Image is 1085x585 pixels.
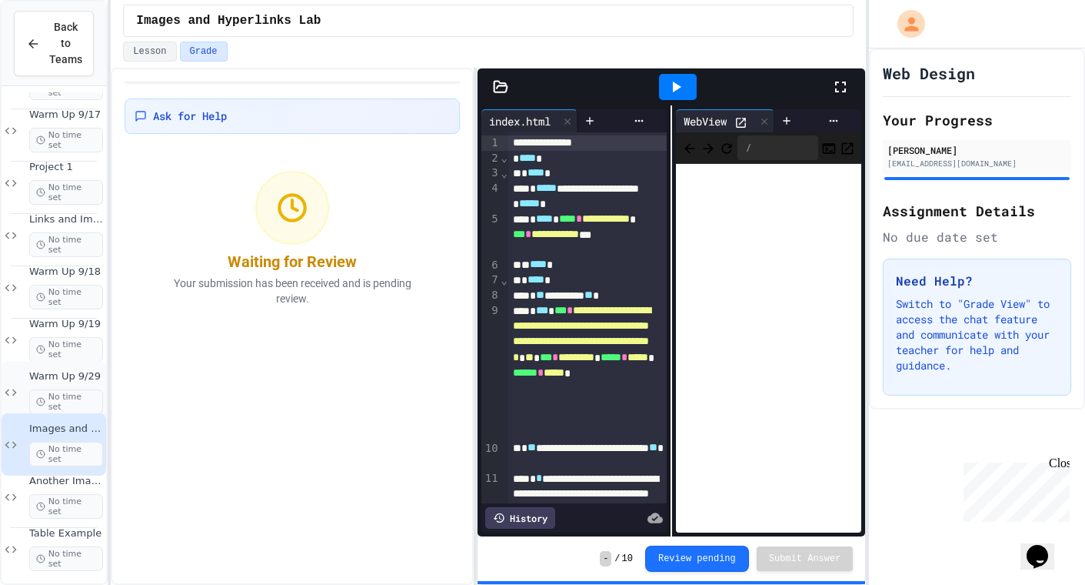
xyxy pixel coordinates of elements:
[676,164,861,533] iframe: Web Preview
[896,272,1058,290] h3: Need Help?
[821,139,837,157] button: Console
[883,109,1071,131] h2: Your Progress
[1020,523,1070,570] iframe: chat widget
[14,11,94,76] button: Back to Teams
[49,19,82,68] span: Back to Teams
[29,318,103,331] span: Warm Up 9/19
[701,138,716,157] span: Forward
[6,6,106,98] div: Chat with us now!Close
[883,228,1071,246] div: No due date set
[29,180,103,205] span: No time set
[228,251,357,272] div: Waiting for Review
[883,62,975,84] h1: Web Design
[676,109,774,132] div: WebView
[881,6,929,42] div: My Account
[123,42,176,62] button: Lesson
[883,200,1071,222] h2: Assignment Details
[501,167,508,179] span: Fold line
[29,109,103,122] span: Warm Up 9/17
[887,143,1067,157] div: [PERSON_NAME]
[481,272,501,288] div: 7
[29,389,103,414] span: No time set
[481,135,501,151] div: 1
[481,441,501,472] div: 10
[840,139,855,157] button: Open in new tab
[29,161,103,174] span: Project 1
[29,527,103,540] span: Table Example
[481,113,558,129] div: index.html
[29,547,103,571] span: No time set
[481,181,501,212] div: 4
[136,12,321,30] span: Images and Hyperlinks Lab
[676,113,734,129] div: WebView
[501,274,508,286] span: Fold line
[481,258,501,273] div: 6
[614,553,620,565] span: /
[29,370,103,383] span: Warm Up 9/29
[896,296,1058,373] p: Switch to "Grade View" to access the chat feature and communicate with your teacher for help and ...
[180,42,228,62] button: Grade
[622,553,633,565] span: 10
[29,475,103,488] span: Another Image Example
[29,213,103,226] span: Links and Image Example
[153,109,227,124] span: Ask for Help
[29,423,103,436] span: Images and Hyperlinks Lab
[481,151,501,166] div: 2
[737,135,818,160] div: /
[485,507,555,529] div: History
[501,152,508,164] span: Fold line
[682,138,697,157] span: Back
[757,547,854,571] button: Submit Answer
[481,288,501,303] div: 8
[481,109,577,132] div: index.html
[887,158,1067,169] div: [EMAIL_ADDRESS][DOMAIN_NAME]
[29,494,103,519] span: No time set
[645,546,749,572] button: Review pending
[29,128,103,152] span: No time set
[29,337,103,362] span: No time set
[481,212,501,258] div: 5
[719,139,734,157] button: Refresh
[769,553,841,565] span: Submit Answer
[481,165,501,181] div: 3
[29,232,103,257] span: No time set
[481,303,501,441] div: 9
[154,276,431,306] p: Your submission has been received and is pending review.
[29,442,103,466] span: No time set
[29,285,103,309] span: No time set
[957,456,1070,522] iframe: chat widget
[29,266,103,279] span: Warm Up 9/18
[600,551,611,567] span: -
